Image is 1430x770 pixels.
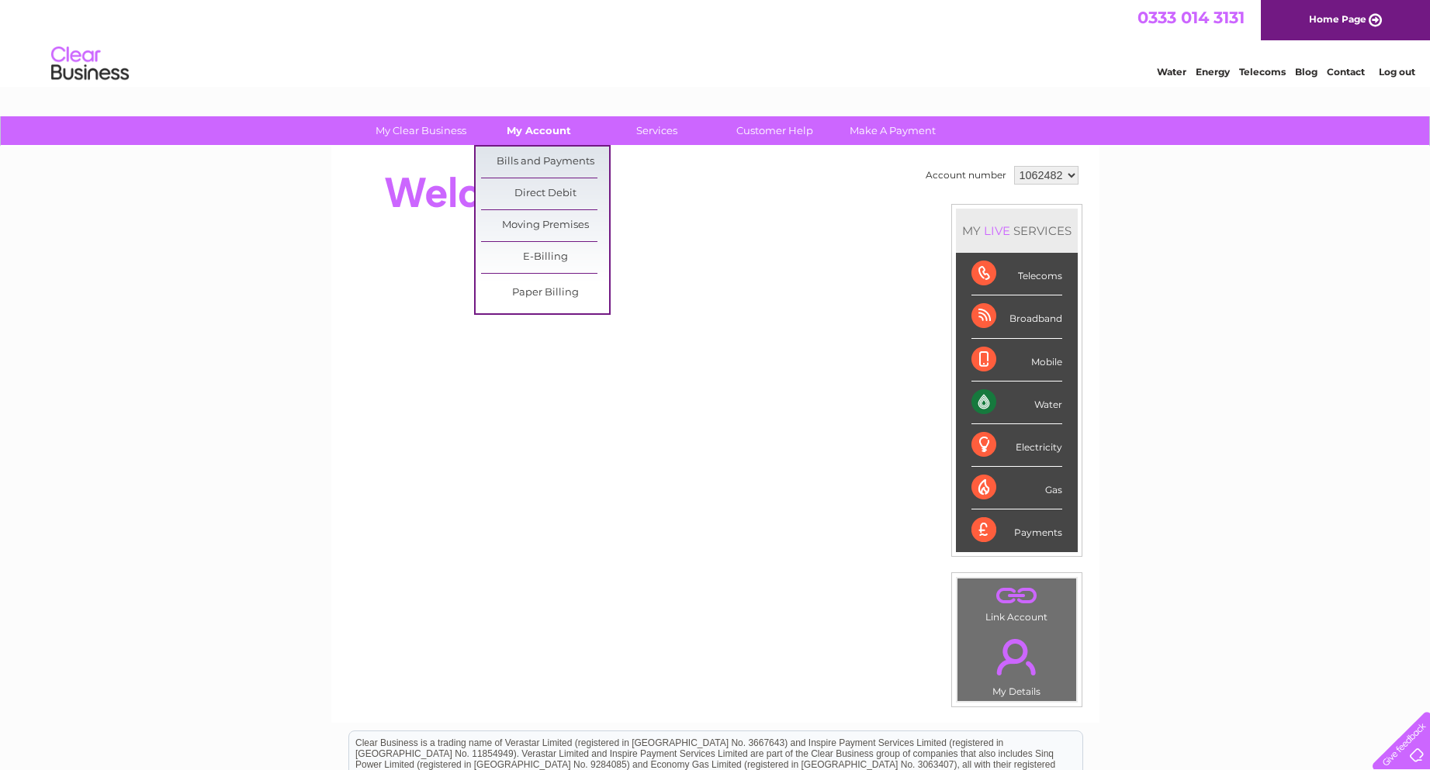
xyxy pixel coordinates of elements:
[956,209,1078,253] div: MY SERVICES
[481,210,609,241] a: Moving Premises
[349,9,1082,75] div: Clear Business is a trading name of Verastar Limited (registered in [GEOGRAPHIC_DATA] No. 3667643...
[1379,66,1415,78] a: Log out
[481,242,609,273] a: E-Billing
[1137,8,1245,27] a: 0333 014 3131
[971,424,1062,467] div: Electricity
[50,40,130,88] img: logo.png
[357,116,485,145] a: My Clear Business
[481,178,609,209] a: Direct Debit
[1196,66,1230,78] a: Energy
[971,295,1062,338] div: Broadband
[971,382,1062,424] div: Water
[481,147,609,178] a: Bills and Payments
[981,223,1013,238] div: LIVE
[961,582,1072,609] a: .
[593,116,721,145] a: Services
[957,626,1077,702] td: My Details
[971,253,1062,295] div: Telecoms
[957,578,1077,627] td: Link Account
[1157,66,1186,78] a: Water
[971,339,1062,382] div: Mobile
[829,116,957,145] a: Make A Payment
[481,278,609,309] a: Paper Billing
[971,467,1062,509] div: Gas
[971,509,1062,551] div: Payments
[1239,66,1286,78] a: Telecoms
[922,162,1010,188] td: Account number
[1295,66,1317,78] a: Blog
[1327,66,1365,78] a: Contact
[475,116,603,145] a: My Account
[711,116,839,145] a: Customer Help
[961,630,1072,684] a: .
